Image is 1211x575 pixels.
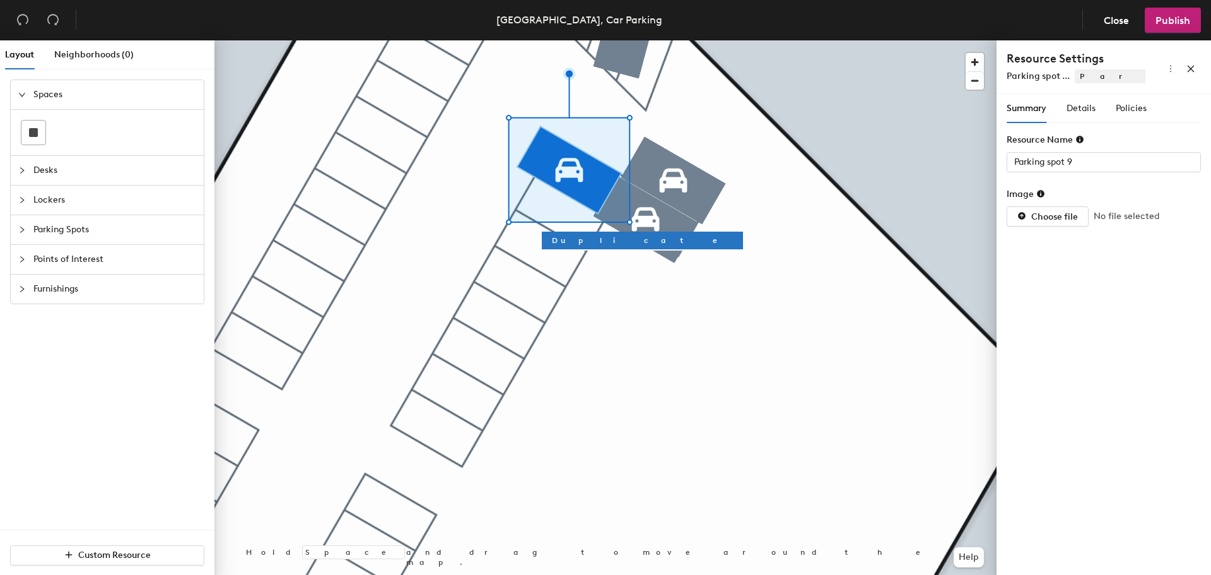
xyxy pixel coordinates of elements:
span: Choose file [1031,211,1078,222]
span: Details [1067,103,1096,114]
span: Lockers [33,186,196,215]
span: Parking Spots [33,215,196,244]
span: Layout [5,49,34,60]
span: close [1186,64,1195,73]
span: Policies [1116,103,1147,114]
span: expanded [18,91,26,98]
span: Duplicate [552,235,733,246]
button: Help [954,547,984,567]
button: Choose file [1007,206,1089,227]
span: Points of Interest [33,245,196,274]
div: [GEOGRAPHIC_DATA], Car Parking [496,12,662,28]
span: Publish [1155,15,1190,27]
span: collapsed [18,196,26,204]
span: Summary [1007,103,1046,114]
span: Custom Resource [78,550,151,560]
button: Redo (⌘ + ⇧ + Z) [40,8,66,33]
h4: Resource Settings [1007,50,1145,67]
span: undo [16,13,29,26]
button: Undo (⌘ + Z) [10,8,35,33]
span: Desks [33,156,196,185]
span: collapsed [18,226,26,234]
button: Duplicate [542,232,743,249]
button: Close [1093,8,1140,33]
span: collapsed [18,285,26,293]
div: Resource Name [1007,134,1084,145]
span: more [1166,64,1175,73]
span: Close [1104,15,1129,27]
span: No file selected [1094,210,1159,223]
span: Furnishings [33,275,196,304]
div: Image [1007,189,1045,199]
span: collapsed [18,256,26,263]
button: Custom Resource [10,545,204,566]
span: Parking spot ... [1007,71,1070,81]
span: Neighborhoods (0) [54,49,134,60]
input: Unknown Parking Spots [1007,152,1201,172]
button: Publish [1145,8,1201,33]
span: Spaces [33,80,196,109]
span: collapsed [18,167,26,174]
